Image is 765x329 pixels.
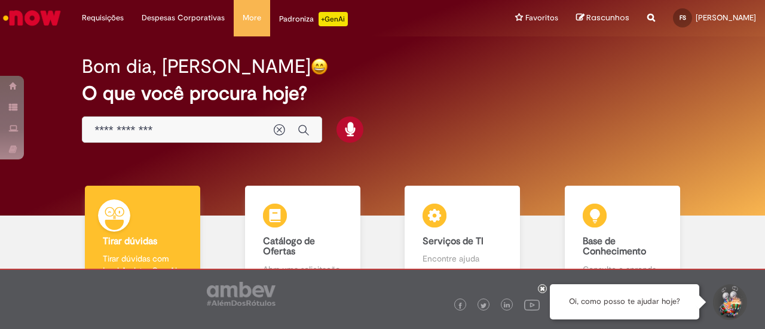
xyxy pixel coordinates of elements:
b: Base de Conhecimento [583,235,646,258]
p: Tirar dúvidas com Lupi Assist e Gen Ai [103,253,182,276]
a: Base de Conhecimento Consulte e aprenda [543,186,703,289]
img: logo_footer_ambev_rotulo_gray.png [207,282,276,306]
span: More [243,12,261,24]
img: logo_footer_linkedin.png [504,302,510,309]
img: logo_footer_facebook.png [457,303,463,309]
img: logo_footer_twitter.png [481,303,486,309]
a: Catálogo de Ofertas Abra uma solicitação [223,186,383,289]
b: Tirar dúvidas [103,235,157,247]
span: Requisições [82,12,124,24]
span: Favoritos [525,12,558,24]
span: FS [680,14,686,21]
a: Tirar dúvidas Tirar dúvidas com Lupi Assist e Gen Ai [63,186,223,289]
a: Rascunhos [576,13,629,24]
span: Despesas Corporativas [142,12,225,24]
img: happy-face.png [311,58,328,75]
p: Consulte e aprenda [583,263,662,275]
p: +GenAi [319,12,348,26]
b: Catálogo de Ofertas [263,235,315,258]
img: logo_footer_youtube.png [524,297,540,312]
p: Abra uma solicitação [263,263,342,275]
a: Serviços de TI Encontre ajuda [382,186,543,289]
h2: O que você procura hoje? [82,83,683,104]
div: Oi, como posso te ajudar hoje? [550,284,699,319]
h2: Bom dia, [PERSON_NAME] [82,56,311,77]
span: [PERSON_NAME] [696,13,756,23]
button: Iniciar Conversa de Suporte [711,284,747,320]
b: Serviços de TI [423,235,484,247]
img: ServiceNow [1,6,63,30]
p: Encontre ajuda [423,253,502,265]
span: Rascunhos [586,12,629,23]
div: Padroniza [279,12,348,26]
